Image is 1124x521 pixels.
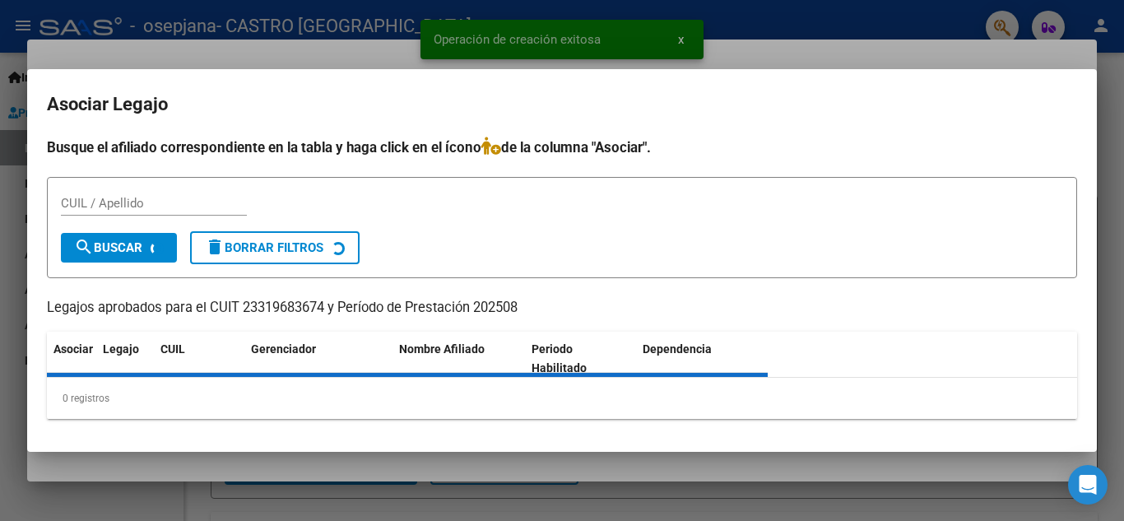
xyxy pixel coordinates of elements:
[160,342,185,356] span: CUIL
[525,332,636,386] datatable-header-cell: Periodo Habilitado
[205,240,323,255] span: Borrar Filtros
[96,332,154,386] datatable-header-cell: Legajo
[47,298,1077,319] p: Legajos aprobados para el CUIT 23319683674 y Período de Prestación 202508
[74,237,94,257] mat-icon: search
[399,342,485,356] span: Nombre Afiliado
[47,378,1077,419] div: 0 registros
[74,240,142,255] span: Buscar
[205,237,225,257] mat-icon: delete
[103,342,139,356] span: Legajo
[392,332,525,386] datatable-header-cell: Nombre Afiliado
[244,332,392,386] datatable-header-cell: Gerenciador
[47,137,1077,158] h4: Busque el afiliado correspondiente en la tabla y haga click en el ícono de la columna "Asociar".
[190,231,360,264] button: Borrar Filtros
[61,233,177,263] button: Buscar
[47,332,96,386] datatable-header-cell: Asociar
[53,342,93,356] span: Asociar
[154,332,244,386] datatable-header-cell: CUIL
[251,342,316,356] span: Gerenciador
[47,89,1077,120] h2: Asociar Legajo
[1068,465,1108,505] div: Open Intercom Messenger
[532,342,587,374] span: Periodo Habilitado
[643,342,712,356] span: Dependencia
[636,332,769,386] datatable-header-cell: Dependencia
